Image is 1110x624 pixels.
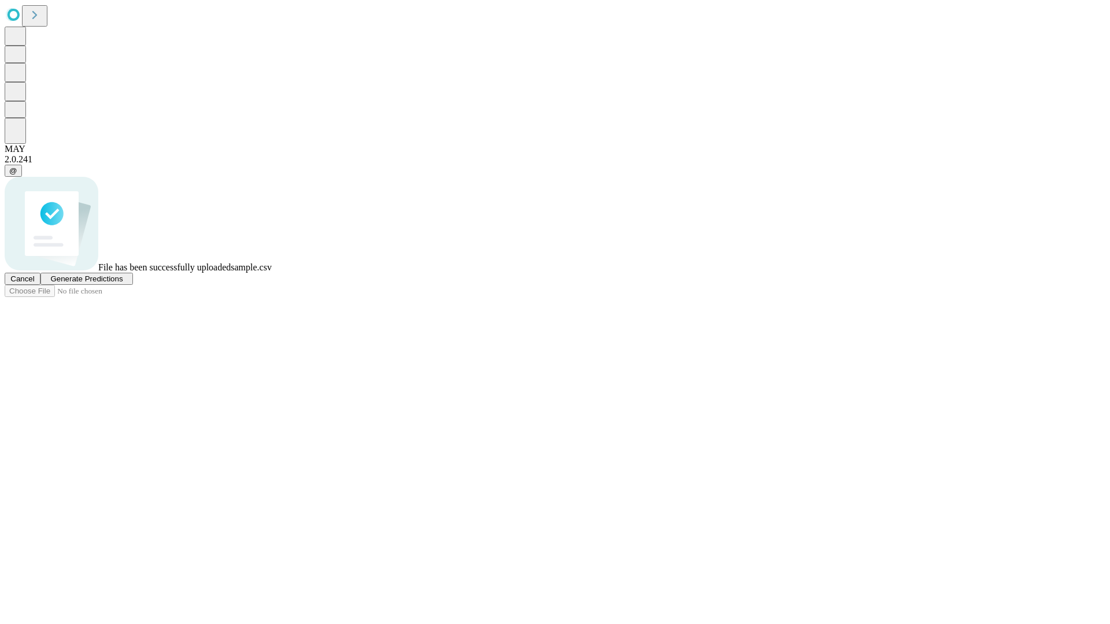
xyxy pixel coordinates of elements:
span: Cancel [10,274,35,283]
button: @ [5,165,22,177]
span: Generate Predictions [50,274,123,283]
span: @ [9,166,17,175]
button: Cancel [5,273,40,285]
span: File has been successfully uploaded [98,262,231,272]
div: 2.0.241 [5,154,1105,165]
button: Generate Predictions [40,273,133,285]
span: sample.csv [231,262,272,272]
div: MAY [5,144,1105,154]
